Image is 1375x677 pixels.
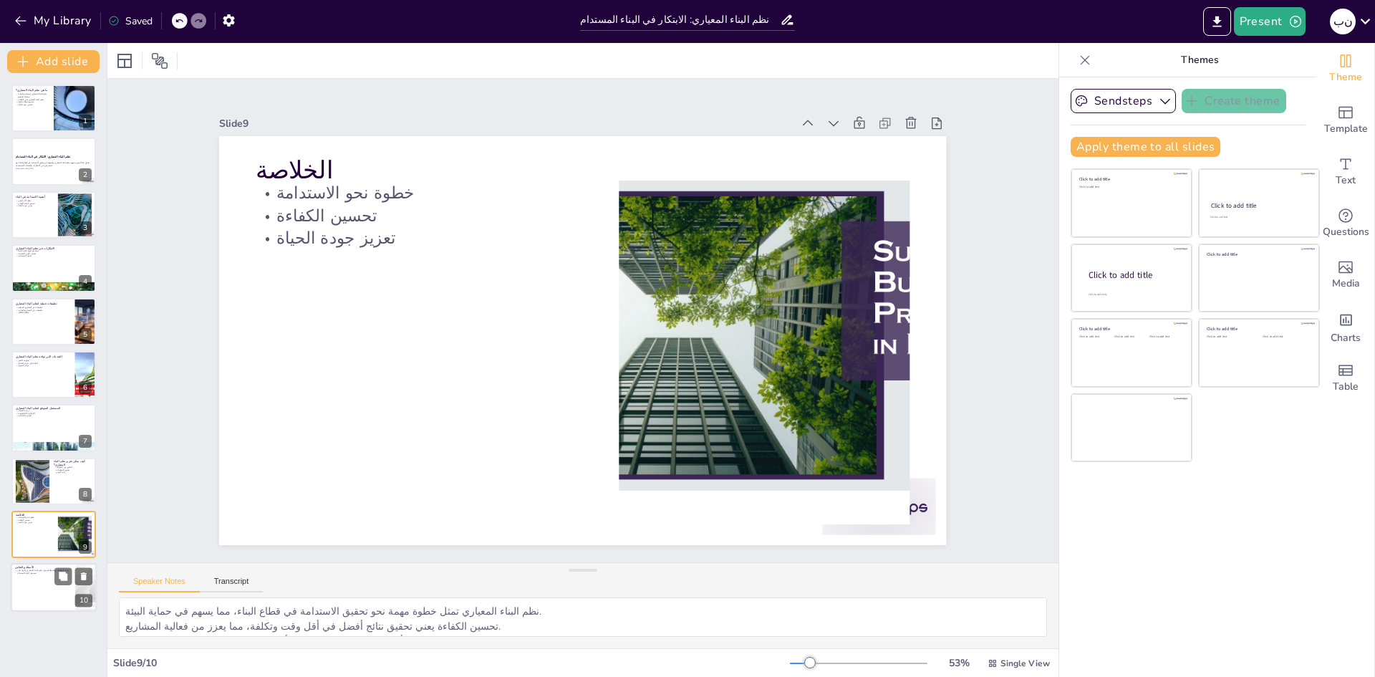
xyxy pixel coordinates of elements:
[16,195,54,199] p: أهمية الاستدامة في البناء
[11,404,96,451] div: 7
[15,570,71,575] p: نرحب بأسئلتكم وملاحظاتكم حول نظم البناء المعياري وأثرها على مستقبل البناء المستدام.
[1317,146,1374,198] div: Add text boxes
[1079,326,1182,332] div: Click to add title
[16,88,49,92] p: ما هي نظم البناء المعياري؟
[79,488,92,501] div: 8
[54,469,92,471] p: تطوير السياسات
[16,362,71,365] p: الحاجة إلى تدريب العمال
[11,458,96,505] div: 8
[16,167,92,170] p: Generated with [URL]
[79,115,92,128] div: 1
[1317,43,1374,95] div: Change the overall theme
[16,513,54,517] p: الخلاصة
[11,351,96,398] div: https://cdn.sendsteps.com/images/logo/sendsteps_logo_white.pnghttps://cdn.sendsteps.com/images/lo...
[16,103,49,106] p: تحسين جودة البناء
[16,355,71,359] p: التحديات التي تواجه نظم البناء المعياري
[16,365,71,368] p: توفير التمويل
[1114,335,1147,339] div: Click to add text
[54,466,92,469] p: التعاون بين الأطراف
[1182,89,1286,113] button: Create theme
[1089,293,1179,297] div: Click to add body
[75,568,92,585] button: Delete Slide
[16,199,54,202] p: تقليل الأثر البيئي
[1330,9,1356,34] div: ن ب
[1317,198,1374,249] div: Get real-time input from your audience
[11,511,96,558] div: 9
[11,138,96,185] div: https://cdn.sendsteps.com/images/logo/sendsteps_logo_white.pnghttps://cdn.sendsteps.com/images/lo...
[1332,276,1360,292] span: Media
[7,50,100,73] button: Add slide
[16,301,71,305] p: تطبيقات عملية لنظم البناء المعياري
[1079,335,1111,339] div: Click to add text
[1207,251,1309,256] div: Click to add title
[15,566,71,570] p: الأسئلة والنقاش
[11,9,97,32] button: My Library
[1079,186,1182,189] div: Click to add text
[1329,69,1362,85] span: Theme
[79,221,92,234] div: 3
[16,311,71,314] p: فعالية التكلفة
[1323,224,1369,240] span: Questions
[151,52,168,69] span: Position
[16,205,54,208] p: تعزيز جودة الحياة
[11,244,96,292] div: https://cdn.sendsteps.com/images/logo/sendsteps_logo_white.pnghttps://cdn.sendsteps.com/images/lo...
[1207,335,1252,339] div: Click to add text
[1000,658,1050,669] span: Single View
[1207,326,1309,332] div: Click to add title
[113,49,136,72] div: Layout
[1079,176,1182,182] div: Click to add title
[1317,352,1374,404] div: Add a table
[119,577,200,592] button: Speaker Notes
[79,275,92,288] div: 4
[1211,201,1306,210] div: Click to add title
[16,246,92,251] p: الابتكارات في نظم البناء المعياري
[79,381,92,394] div: 6
[54,459,92,467] p: كيف يمكن تعزيز نظم البناء المعياري؟
[11,564,97,613] div: https://cdn.sendsteps.com/images/logo/sendsteps_logo_white.pnghttps://cdn.sendsteps.com/images/lo...
[16,250,92,253] p: استخدام ألواح ثلاثية الأبعاد
[16,93,49,98] p: نظم البناء المعياري تستخدم مكونات مسبقة التصنيع
[942,656,976,670] div: 53 %
[79,328,92,341] div: 5
[1330,7,1356,36] button: ن ب
[16,101,49,104] p: تسريع عمليات البناء
[16,412,92,415] p: الابتكارات التكنولوجية
[16,255,92,258] p: المواد المستدامة
[1317,95,1374,146] div: Add ready made slides
[1333,379,1359,395] span: Table
[75,595,92,608] div: 10
[241,80,812,153] div: Slide 9
[1089,269,1180,282] div: Click to add title
[16,306,71,309] p: تطبيقات في المشاريع السكنية
[79,435,92,448] div: 7
[1263,335,1308,339] div: Click to add text
[113,656,790,670] div: Slide 9 / 10
[11,85,96,132] div: https://cdn.sendsteps.com/images/logo/sendsteps_logo_white.pnghttps://cdn.sendsteps.com/images/lo...
[16,410,92,413] p: زيادة الانتشار
[16,155,70,158] strong: نظم البناء المعياري: الابتكار في البناء المستدام
[267,171,595,228] p: تحسين الكفاءة
[11,191,96,239] div: https://cdn.sendsteps.com/images/logo/sendsteps_logo_white.pnghttps://cdn.sendsteps.com/images/lo...
[16,519,54,522] p: تحسين الكفاءة
[11,298,96,345] div: https://cdn.sendsteps.com/images/logo/sendsteps_logo_white.pnghttps://cdn.sendsteps.com/images/lo...
[1324,121,1368,137] span: Template
[1331,330,1361,346] span: Charts
[79,168,92,181] div: 2
[1210,216,1306,219] div: Click to add text
[16,415,92,418] p: الوعي بالاستدامة
[1071,89,1176,113] button: Sendsteps
[54,568,72,585] button: Duplicate Slide
[200,577,264,592] button: Transcript
[1336,173,1356,188] span: Text
[1317,301,1374,352] div: Add charts and graphs
[16,161,92,166] p: يتناول هذا العرض مفهوم نظم البناء المعياري وأهميتها في تحقيق الاستدامة في قطاع البناء، مع استعراض...
[265,193,593,250] p: تعزيز جودة الحياة
[54,471,92,474] p: زيادة الوعي
[16,309,71,312] p: تطبيقات في المشاريع التجارية
[1203,7,1231,36] button: Export to PowerPoint
[1096,43,1303,77] p: Themes
[1234,7,1306,36] button: Present
[16,406,92,410] p: المستقبل المتوقع لنظم البناء المعياري
[108,14,153,28] div: Saved
[580,9,780,30] input: Insert title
